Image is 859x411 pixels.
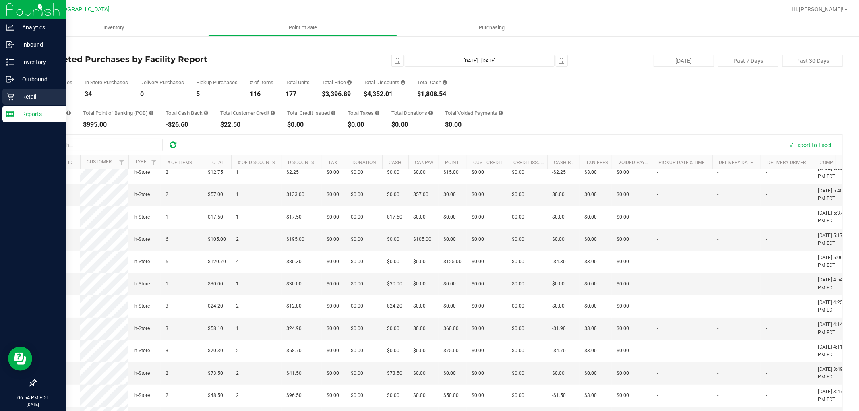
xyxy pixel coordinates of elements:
span: $0.00 [512,258,524,266]
span: 2 [166,191,168,198]
span: $0.00 [617,302,629,310]
span: select [556,55,567,66]
p: Analytics [14,23,62,32]
div: Total Cash [417,80,447,85]
a: Discounts [288,160,314,165]
span: - [766,213,767,221]
span: $57.00 [208,191,223,198]
span: - [766,235,767,243]
span: 2 [236,347,239,355]
span: $0.00 [617,280,629,288]
span: $0.00 [472,191,484,198]
span: $0.00 [327,235,339,243]
a: Pickup Date & Time [658,160,705,165]
div: 177 [286,91,310,97]
span: $105.00 [413,235,431,243]
div: Total Taxes [348,110,379,116]
span: - [657,347,658,355]
span: $0.00 [327,213,339,221]
span: $12.75 [208,169,223,176]
a: Filter [115,155,128,169]
a: Credit Issued [513,160,547,165]
a: Type [135,159,147,165]
span: $0.00 [617,169,629,176]
span: 3 [166,347,168,355]
div: Total Donations [391,110,433,116]
a: CanPay [415,160,433,165]
span: $0.00 [472,347,484,355]
div: $4,352.01 [364,91,405,97]
span: $3.00 [584,347,597,355]
span: In-Store [133,325,150,333]
span: $0.00 [512,325,524,333]
span: $0.00 [351,302,363,310]
div: $1,808.54 [417,91,447,97]
div: Total Price [322,80,352,85]
div: $22.50 [220,122,275,128]
span: 2 [166,392,168,399]
span: $120.70 [208,258,226,266]
span: $0.00 [512,191,524,198]
span: - [717,191,718,198]
span: $0.00 [552,213,565,221]
span: $0.00 [472,302,484,310]
span: $75.00 [443,347,459,355]
span: $24.90 [286,325,302,333]
span: $0.00 [351,169,363,176]
span: $0.00 [413,392,426,399]
span: - [717,213,718,221]
a: Cash [389,160,402,165]
span: 1 [236,280,239,288]
span: $0.00 [617,347,629,355]
span: $0.00 [443,213,456,221]
span: - [657,392,658,399]
span: $80.30 [286,258,302,266]
a: Delivery Date [719,160,753,165]
i: Sum of the cash-back amounts from rounded-up electronic payments for all purchases in the date ra... [204,110,208,116]
span: $15.00 [443,169,459,176]
span: - [766,370,767,377]
span: $0.00 [584,280,597,288]
span: Purchasing [468,24,515,31]
span: $0.00 [472,258,484,266]
span: [GEOGRAPHIC_DATA] [55,6,110,13]
span: $0.00 [584,302,597,310]
a: # of Discounts [238,160,275,165]
span: $0.00 [327,169,339,176]
span: $24.20 [387,302,402,310]
span: -$1.90 [552,325,566,333]
span: $96.50 [286,392,302,399]
a: Purchasing [397,19,586,36]
span: - [657,325,658,333]
span: - [657,213,658,221]
div: Total Discounts [364,80,405,85]
span: $0.00 [472,325,484,333]
div: Total Point of Banking (POB) [83,110,153,116]
div: $995.00 [83,122,153,128]
span: $0.00 [552,302,565,310]
a: Delivery Driver [767,160,806,165]
p: Outbound [14,74,62,84]
a: Customer [87,159,112,165]
a: Point of Sale [208,19,397,36]
span: - [717,370,718,377]
i: Sum of all voided payment transaction amounts, excluding tips and transaction fees, for all purch... [499,110,503,116]
span: Inventory [93,24,135,31]
span: $0.00 [327,191,339,198]
span: $0.00 [443,280,456,288]
span: $0.00 [351,325,363,333]
a: Donation [352,160,376,165]
span: $0.00 [387,392,399,399]
i: Sum of the successful, non-voided payments using account credit for all purchases in the date range. [271,110,275,116]
span: 1 [236,191,239,198]
span: $0.00 [472,392,484,399]
span: [DATE] 5:40 PM EDT [818,187,849,202]
div: Total Cash Back [166,110,208,116]
span: 2 [166,370,168,377]
span: 3 [166,302,168,310]
span: $0.00 [584,191,597,198]
span: $58.70 [286,347,302,355]
span: $50.00 [443,392,459,399]
span: $0.00 [387,258,399,266]
i: Sum of all round-up-to-next-dollar total price adjustments for all purchases in the date range. [428,110,433,116]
